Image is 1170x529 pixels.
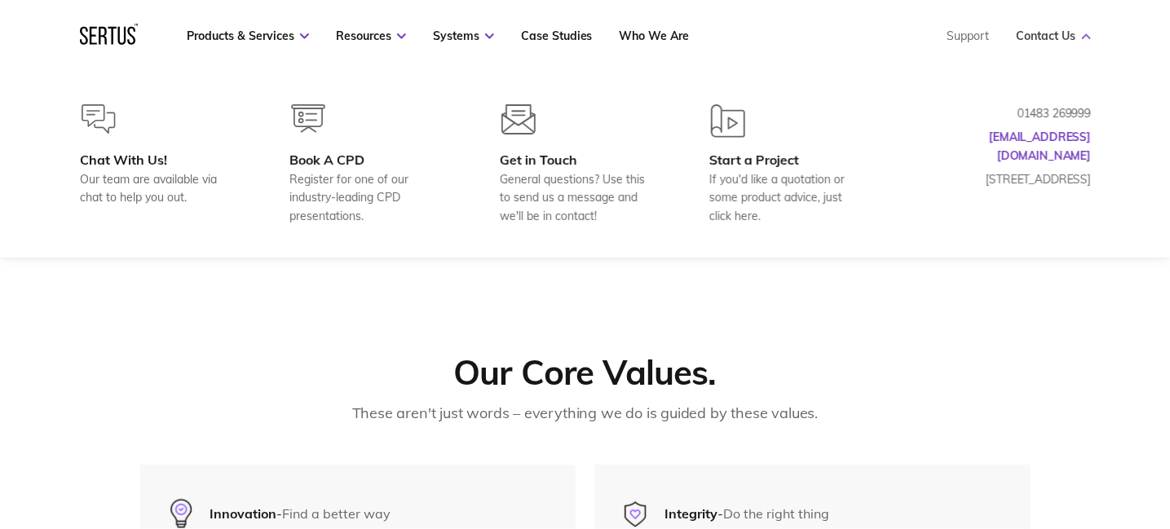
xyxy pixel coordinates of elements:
div: Register for one of our industry-leading CPD presentations. [289,170,447,225]
p: [STREET_ADDRESS] [928,170,1091,188]
a: Case Studies [521,29,593,43]
a: Chat With Us!Our team are available via chat to help you out. [80,104,237,225]
strong: Integrity [664,505,717,522]
div: Start a Project [709,152,867,168]
div: Chat With Us! [80,152,237,168]
div: These aren't just words – everything we do is guided by these values. [140,402,1031,425]
a: Book A CPDRegister for one of our industry-leading CPD presentations. [289,104,447,225]
div: - [664,505,829,522]
a: Resources [336,29,406,43]
div: Our team are available via chat to help you out. [80,170,237,207]
div: - [210,505,391,522]
a: Get in TouchGeneral questions? Use this to send us a message and we'll be in contact! [500,104,657,225]
div: Our Core Values. [140,351,1031,395]
a: Contact Us [1017,29,1091,43]
a: Systems [433,29,494,43]
div: Get in Touch [500,152,657,168]
div: General questions? Use this to send us a message and we'll be in contact! [500,170,657,225]
p: 01483 269999 [928,104,1091,122]
span: Do the right thing [723,505,829,522]
span: Find a better way [283,505,391,522]
a: Products & Services [187,29,309,43]
a: Support [947,29,990,43]
strong: Innovation [210,505,277,522]
a: [EMAIL_ADDRESS][DOMAIN_NAME] [989,130,1091,162]
a: Who We Are [620,29,690,43]
a: Start a ProjectIf you'd like a quotation or some product advice, just click here. [709,104,867,225]
iframe: Chat Widget [877,341,1170,529]
div: If you'd like a quotation or some product advice, just click here. [709,170,867,225]
div: Book A CPD [289,152,447,168]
